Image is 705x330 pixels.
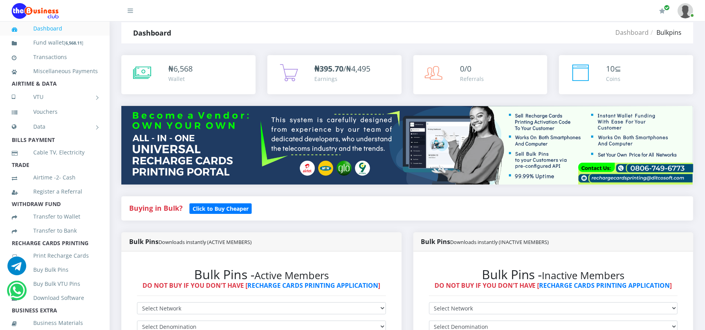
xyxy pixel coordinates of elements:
span: 0/0 [460,63,472,74]
span: 10 [606,63,615,74]
strong: Bulk Pins [421,237,549,246]
img: Logo [12,3,59,19]
a: Transfer to Wallet [12,208,98,226]
a: Dashboard [12,20,98,38]
span: 6,568 [173,63,193,74]
strong: Buying in Bulk? [129,203,182,213]
a: 0/0 Referrals [413,55,548,94]
span: Renew/Upgrade Subscription [664,5,670,11]
a: Miscellaneous Payments [12,62,98,80]
div: ₦ [168,63,193,75]
div: Earnings [314,75,370,83]
a: Dashboard [615,28,649,37]
b: Click to Buy Cheaper [193,205,249,212]
a: Transactions [12,48,98,66]
small: Active Members [254,269,329,282]
small: Downloads instantly (INACTIVE MEMBERS) [451,239,549,246]
small: [ ] [64,40,83,46]
small: Inactive Members [542,269,625,282]
a: Buy Bulk Pins [12,261,98,279]
div: ⊆ [606,63,621,75]
span: /₦4,495 [314,63,370,74]
a: Buy Bulk VTU Pins [12,275,98,293]
a: Register a Referral [12,183,98,201]
a: Chat for support [9,287,25,300]
a: Download Software [12,289,98,307]
strong: DO NOT BUY IF YOU DON'T HAVE [ ] [435,281,672,290]
a: Vouchers [12,103,98,121]
a: Transfer to Bank [12,222,98,240]
li: Bulkpins [649,28,682,37]
h2: Bulk Pins - [137,267,386,282]
a: Cable TV, Electricity [12,143,98,161]
b: ₦395.70 [314,63,343,74]
a: Click to Buy Cheaper [189,203,252,213]
a: Fund wallet[6,568.11] [12,34,98,52]
div: Coins [606,75,621,83]
strong: DO NOT BUY IF YOU DON'T HAVE [ ] [142,281,380,290]
strong: Dashboard [133,28,171,38]
strong: Bulk Pins [129,237,252,246]
b: 6,568.11 [65,40,82,46]
a: Chat for support [7,262,26,275]
div: Wallet [168,75,193,83]
img: multitenant_rcp.png [121,106,693,184]
a: VTU [12,87,98,107]
h2: Bulk Pins - [429,267,678,282]
i: Renew/Upgrade Subscription [659,8,665,14]
a: RECHARGE CARDS PRINTING APPLICATION [539,281,670,290]
div: Referrals [460,75,484,83]
img: User [678,3,693,18]
a: Data [12,117,98,136]
a: Print Recharge Cards [12,247,98,265]
small: Downloads instantly (ACTIVE MEMBERS) [159,239,252,246]
a: ₦395.70/₦4,495 Earnings [267,55,402,94]
a: ₦6,568 Wallet [121,55,256,94]
a: RECHARGE CARDS PRINTING APPLICATION [247,281,378,290]
a: Airtime -2- Cash [12,169,98,187]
